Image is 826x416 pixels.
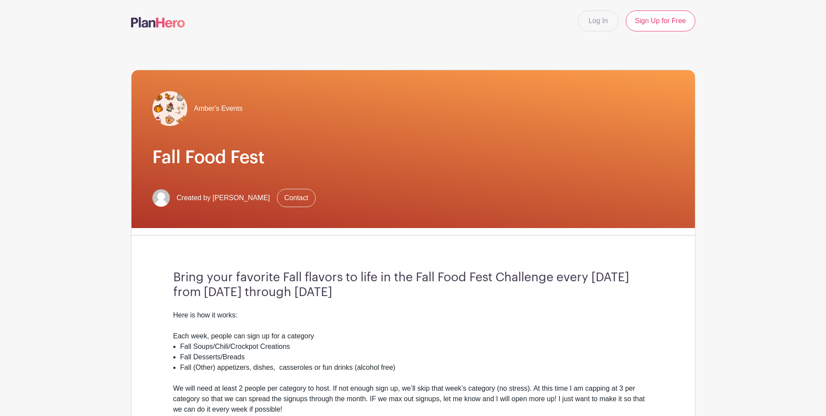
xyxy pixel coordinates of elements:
[180,352,653,362] li: Fall Desserts/Breads
[152,189,170,207] img: default-ce2991bfa6775e67f084385cd625a349d9dcbb7a52a09fb2fda1e96e2d18dcdb.png
[173,331,653,341] div: Each week, people can sign up for a category
[173,310,653,321] div: Here is how it works:
[177,193,270,203] span: Created by [PERSON_NAME]
[180,362,653,373] li: Fall (Other) appetizers, dishes, casseroles or fun drinks (alcohol free)
[173,270,653,300] h3: Bring your favorite Fall flavors to life in the Fall Food Fest Challenge every [DATE] from [DATE]...
[277,189,316,207] a: Contact
[578,10,619,31] a: Log In
[626,10,695,31] a: Sign Up for Free
[131,17,185,27] img: logo-507f7623f17ff9eddc593b1ce0a138ce2505c220e1c5a4e2b4648c50719b7d32.svg
[194,103,243,114] span: Amber's Events
[152,91,187,126] img: hand-drawn-doodle-autumn-set-illustration-fall-symbols-collection-cartoon-various-seasonal-elemen...
[152,147,674,168] h1: Fall Food Fest
[180,341,653,352] li: Fall Soups/Chili/Crockpot Creations
[173,383,653,415] div: We will need at least 2 people per category to host. If not enough sign up, we’ll skip that week’...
